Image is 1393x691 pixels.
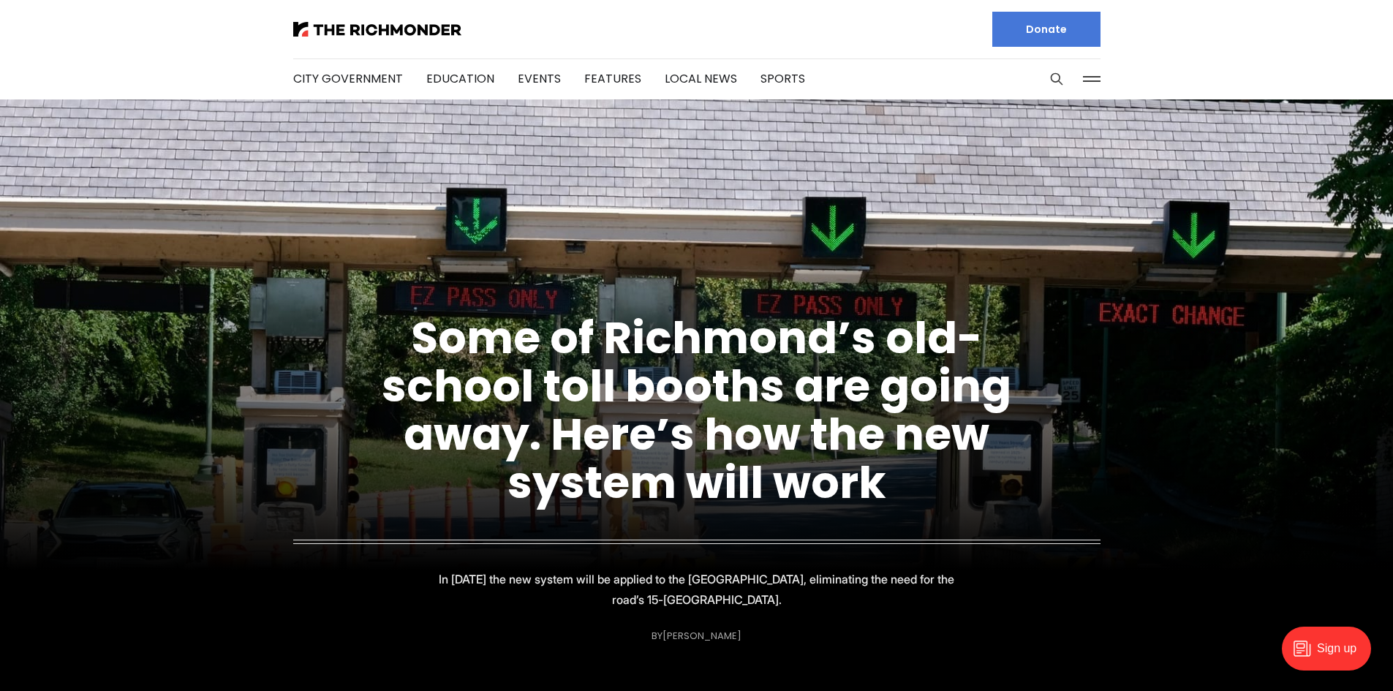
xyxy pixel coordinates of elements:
a: [PERSON_NAME] [662,629,741,643]
div: By [652,630,741,641]
a: Events [518,70,561,87]
img: The Richmonder [293,22,461,37]
p: In [DATE] the new system will be applied to the [GEOGRAPHIC_DATA], eliminating the need for the r... [437,569,957,610]
iframe: portal-trigger [1269,619,1393,691]
a: Sports [760,70,805,87]
a: Donate [992,12,1101,47]
button: Search this site [1046,68,1068,90]
a: Features [584,70,641,87]
a: Education [426,70,494,87]
a: City Government [293,70,403,87]
a: Local News [665,70,737,87]
a: Some of Richmond’s old-school toll booths are going away. Here’s how the new system will work [382,307,1011,513]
